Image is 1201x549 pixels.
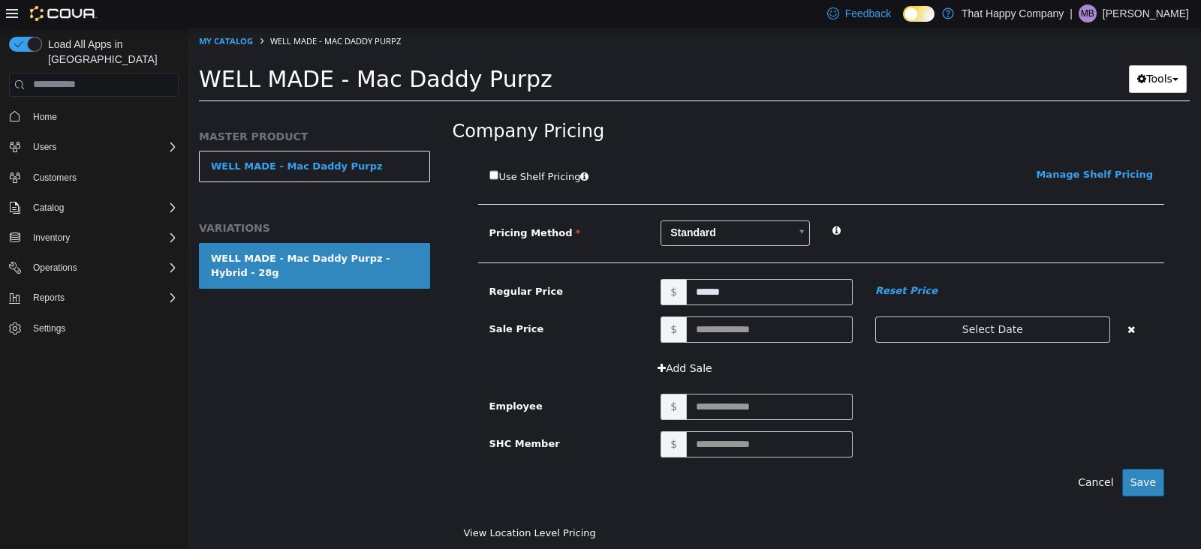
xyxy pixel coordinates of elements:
[302,258,375,269] span: Regular Price
[903,22,904,22] span: Dark Mode
[3,257,185,278] button: Operations
[27,289,71,307] button: Reports
[27,289,179,307] span: Reports
[11,38,365,64] span: WELL MADE - Mac Daddy Purpz
[903,6,935,22] input: Dark Mode
[473,289,498,315] span: $
[1103,4,1189,22] p: [PERSON_NAME]
[33,172,77,184] span: Customers
[935,441,977,469] button: Save
[311,143,393,154] span: Use Shelf Pricing
[27,169,83,187] a: Customers
[27,229,179,247] span: Inventory
[27,259,179,277] span: Operations
[11,102,242,115] h5: MASTER PRODUCT
[3,227,185,248] button: Inventory
[27,319,71,337] a: Settings
[27,168,179,187] span: Customers
[473,193,622,218] a: Standard
[33,292,65,304] span: Reports
[882,441,934,469] button: Cancel
[11,123,242,154] a: WELL MADE - Mac Daddy Purpz
[33,111,57,123] span: Home
[1070,4,1073,22] p: |
[3,166,185,188] button: Customers
[962,4,1064,22] p: That Happy Company
[27,107,179,126] span: Home
[473,403,498,430] span: $
[30,6,97,21] img: Cova
[83,7,213,19] span: WELL MADE - Mac Daddy Purpz
[27,319,179,337] span: Settings
[11,7,65,19] a: My Catalog
[33,232,70,244] span: Inventory
[265,92,417,115] h2: Company Pricing
[302,373,355,384] span: Employee
[3,197,185,218] button: Catalog
[474,193,602,217] span: Standard
[33,141,56,153] span: Users
[33,202,64,214] span: Catalog
[23,223,230,253] div: WELL MADE - Mac Daddy Purpz - Hybrid - 28g
[11,193,242,207] h5: VARIATIONS
[688,257,750,268] em: Reset Price
[688,289,923,315] button: Select Date
[27,138,62,156] button: Users
[3,136,185,157] button: Users
[302,199,393,211] span: Pricing Method
[302,142,312,152] input: Use Shelf Pricing
[33,262,77,274] span: Operations
[27,108,63,126] a: Home
[42,37,179,67] span: Load All Apps in [GEOGRAPHIC_DATA]
[302,295,357,307] span: Sale Price
[9,100,179,379] nav: Complex example
[1079,4,1097,22] div: Mark Borromeo
[3,317,185,339] button: Settings
[27,259,83,277] button: Operations
[27,199,179,217] span: Catalog
[27,229,76,247] button: Inventory
[33,322,65,334] span: Settings
[473,251,498,277] span: $
[27,138,179,156] span: Users
[845,6,891,21] span: Feedback
[276,499,408,511] a: View Location Level Pricing
[473,366,498,392] span: $
[848,141,965,152] a: Manage Shelf Pricing
[3,287,185,308] button: Reports
[302,410,372,421] span: SHC Member
[27,199,70,217] button: Catalog
[3,106,185,127] button: Home
[462,327,533,355] button: Add Sale
[941,37,999,65] button: Tools
[1081,4,1094,22] span: MB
